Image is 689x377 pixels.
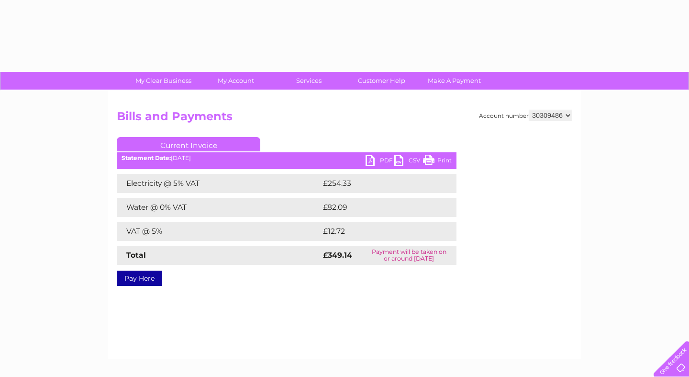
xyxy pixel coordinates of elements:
[197,72,276,90] a: My Account
[117,155,456,161] div: [DATE]
[479,110,572,121] div: Account number
[321,174,439,193] td: £254.33
[117,174,321,193] td: Electricity @ 5% VAT
[415,72,494,90] a: Make A Payment
[124,72,203,90] a: My Clear Business
[323,251,352,260] strong: £349.14
[269,72,348,90] a: Services
[126,251,146,260] strong: Total
[122,154,171,161] b: Statement Date:
[321,222,436,241] td: £12.72
[117,110,572,128] h2: Bills and Payments
[342,72,421,90] a: Customer Help
[117,271,162,286] a: Pay Here
[117,198,321,217] td: Water @ 0% VAT
[321,198,437,217] td: £82.09
[394,155,423,169] a: CSV
[361,246,456,265] td: Payment will be taken on or around [DATE]
[117,222,321,241] td: VAT @ 5%
[117,137,260,151] a: Current Invoice
[423,155,452,169] a: Print
[366,155,394,169] a: PDF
